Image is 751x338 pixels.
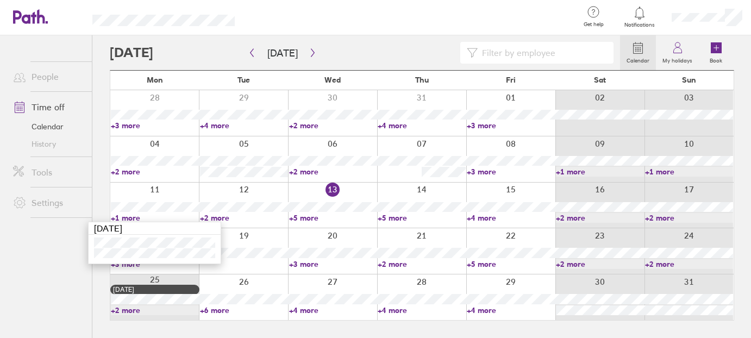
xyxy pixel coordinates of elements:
a: +1 more [645,167,733,177]
input: Filter by employee [478,42,607,63]
a: +3 more [289,259,377,269]
a: History [4,135,92,153]
a: Calendar [620,35,656,70]
a: +4 more [200,121,288,130]
a: +5 more [289,213,377,223]
a: +2 more [289,167,377,177]
a: Tools [4,161,92,183]
span: Fri [506,76,516,84]
button: [DATE] [259,44,306,62]
span: Thu [415,76,429,84]
a: +2 more [556,213,644,223]
a: +4 more [378,305,466,315]
a: +4 more [467,213,555,223]
a: +2 more [289,121,377,130]
a: +5 more [378,213,466,223]
a: Book [699,35,734,70]
span: Sat [594,76,606,84]
a: Time off [4,96,92,118]
a: +2 more [645,259,733,269]
label: Book [704,54,729,64]
span: Get help [576,21,611,28]
a: +1 more [111,213,199,223]
a: Notifications [622,5,658,28]
a: +2 more [378,259,466,269]
a: Settings [4,192,92,214]
a: +4 more [289,305,377,315]
span: Sun [682,76,696,84]
span: Mon [147,76,163,84]
a: +4 more [378,121,466,130]
a: +2 more [645,213,733,223]
label: Calendar [620,54,656,64]
a: +2 more [556,259,644,269]
label: My holidays [656,54,699,64]
a: +5 more [467,259,555,269]
a: +3 more [467,121,555,130]
a: My holidays [656,35,699,70]
div: [DATE] [89,222,221,235]
a: +1 more [556,167,644,177]
a: Calendar [4,118,92,135]
span: Notifications [622,22,658,28]
a: +2 more [111,305,199,315]
a: People [4,66,92,87]
a: +2 more [111,167,199,177]
span: Tue [237,76,250,84]
span: Wed [324,76,341,84]
a: +3 more [467,167,555,177]
a: +6 more [200,305,288,315]
div: [DATE] [113,286,197,293]
a: +4 more [467,305,555,315]
a: +3 more [111,121,199,130]
a: +2 more [200,213,288,223]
